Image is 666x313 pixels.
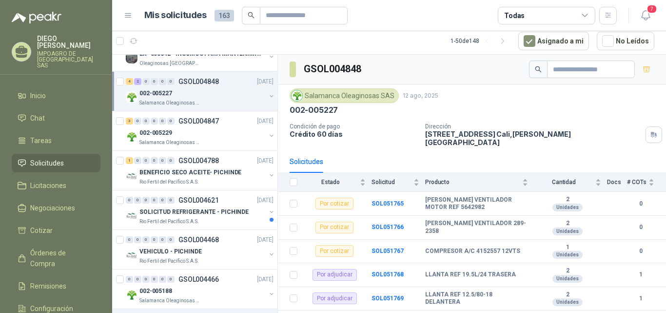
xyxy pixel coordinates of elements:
b: 1 [627,270,654,279]
a: Negociaciones [12,199,100,217]
img: Company Logo [292,90,302,101]
div: 0 [159,118,166,125]
p: Salamanca Oleaginosas SAS [139,297,201,305]
p: VEHICULO - PICHINDE [139,247,202,256]
p: Rio Fertil del Pacífico S.A.S. [139,257,199,265]
img: Company Logo [126,210,137,222]
th: Solicitud [372,173,425,192]
div: 0 [167,236,175,243]
p: [DATE] [257,117,274,126]
a: Órdenes de Compra [12,244,100,273]
a: Solicitudes [12,154,100,172]
div: 0 [159,236,166,243]
p: GSOL004468 [178,236,219,243]
p: [STREET_ADDRESS] Cali , [PERSON_NAME][GEOGRAPHIC_DATA] [425,130,642,146]
p: GSOL004847 [178,118,219,125]
span: Solicitudes [30,158,64,168]
a: SOL051769 [372,295,404,302]
div: Salamanca Oleaginosas SAS [290,88,399,103]
span: Cantidad [534,179,593,186]
b: [PERSON_NAME] VENTILADOR 289-2358 [425,220,528,235]
a: Licitaciones [12,176,100,195]
p: [DATE] [257,235,274,245]
b: 0 [627,199,654,209]
p: 002-005188 [139,287,172,296]
span: search [248,12,255,19]
p: [DATE] [257,77,274,86]
div: Por cotizar [315,198,353,209]
p: GSOL004621 [178,197,219,204]
a: 0 0 0 0 0 0 GSOL004621[DATE] Company LogoSOLICITUD REFRIGERANTE - PICHINDERio Fertil del Pacífico... [126,194,275,226]
div: Por cotizar [315,222,353,233]
div: Solicitudes [290,156,323,167]
div: 1 [126,157,133,164]
div: 0 [142,78,150,85]
div: 0 [151,276,158,283]
a: 3 0 0 0 0 0 GSOL004847[DATE] Company Logo002-005229Salamanca Oleaginosas SAS [126,115,275,146]
a: 0 0 0 0 0 0 GSOL004468[DATE] Company LogoVEHICULO - PICHINDERio Fertil del Pacífico S.A.S. [126,234,275,265]
div: 0 [126,197,133,204]
p: Oleaginosas [GEOGRAPHIC_DATA][PERSON_NAME] [139,60,201,67]
span: Órdenes de Compra [30,248,91,269]
div: 0 [134,118,141,125]
b: SOL051768 [372,271,404,278]
p: [DATE] [257,156,274,166]
p: Rio Fertil del Pacífico S.A.S. [139,178,199,186]
div: 0 [167,157,175,164]
div: Unidades [552,275,583,283]
b: LLANTA REF 19.5L/24 TRASERA [425,271,516,279]
img: Company Logo [126,91,137,103]
div: 2 [134,78,141,85]
img: Company Logo [126,250,137,261]
p: [DATE] [257,196,274,205]
p: Salamanca Oleaginosas SAS [139,99,201,107]
a: SOL051767 [372,248,404,254]
b: 2 [534,196,601,204]
span: Solicitud [372,179,411,186]
th: Estado [303,173,372,192]
div: 0 [126,276,133,283]
div: 3 [126,118,133,125]
div: 0 [142,157,150,164]
img: Company Logo [126,131,137,143]
a: SOL051766 [372,224,404,230]
p: DIEGO [PERSON_NAME] [37,35,100,49]
p: BENEFICIO SECO ACEITE- PICHINDE [139,168,241,177]
a: SOL051765 [372,200,404,207]
a: Inicio [12,86,100,105]
span: Producto [425,179,520,186]
div: 0 [159,157,166,164]
div: 0 [159,276,166,283]
a: 4 2 0 0 0 0 GSOL004848[DATE] Company Logo002-005227Salamanca Oleaginosas SAS [126,76,275,107]
p: 002-005227 [290,105,338,115]
p: [DATE] [257,275,274,284]
b: 1 [627,294,654,303]
img: Logo peakr [12,12,61,23]
span: # COTs [627,179,646,186]
span: search [535,66,542,73]
b: [PERSON_NAME] VENTILADOR MOTOR REF 5642982 [425,196,528,211]
span: Chat [30,113,45,124]
div: Todas [504,10,525,21]
p: GSOL004788 [178,157,219,164]
div: 0 [151,157,158,164]
a: Cotizar [12,221,100,240]
div: 0 [167,197,175,204]
div: 4 [126,78,133,85]
a: 1 0 0 0 0 0 GSOL004788[DATE] Company LogoBENEFICIO SECO ACEITE- PICHINDERio Fertil del Pacífico S... [126,155,275,186]
p: SOLICITUD REFRIGERANTE - PICHINDE [139,208,249,217]
p: Dirección [425,123,642,130]
span: Tareas [30,135,52,146]
b: LLANTA REF 12.5/80-18 DELANTERA [425,291,528,306]
th: # COTs [627,173,666,192]
div: Unidades [552,204,583,211]
b: 1 [534,244,601,251]
img: Company Logo [126,170,137,182]
span: Licitaciones [30,180,66,191]
div: 0 [151,236,158,243]
span: 7 [646,4,657,14]
th: Cantidad [534,173,607,192]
